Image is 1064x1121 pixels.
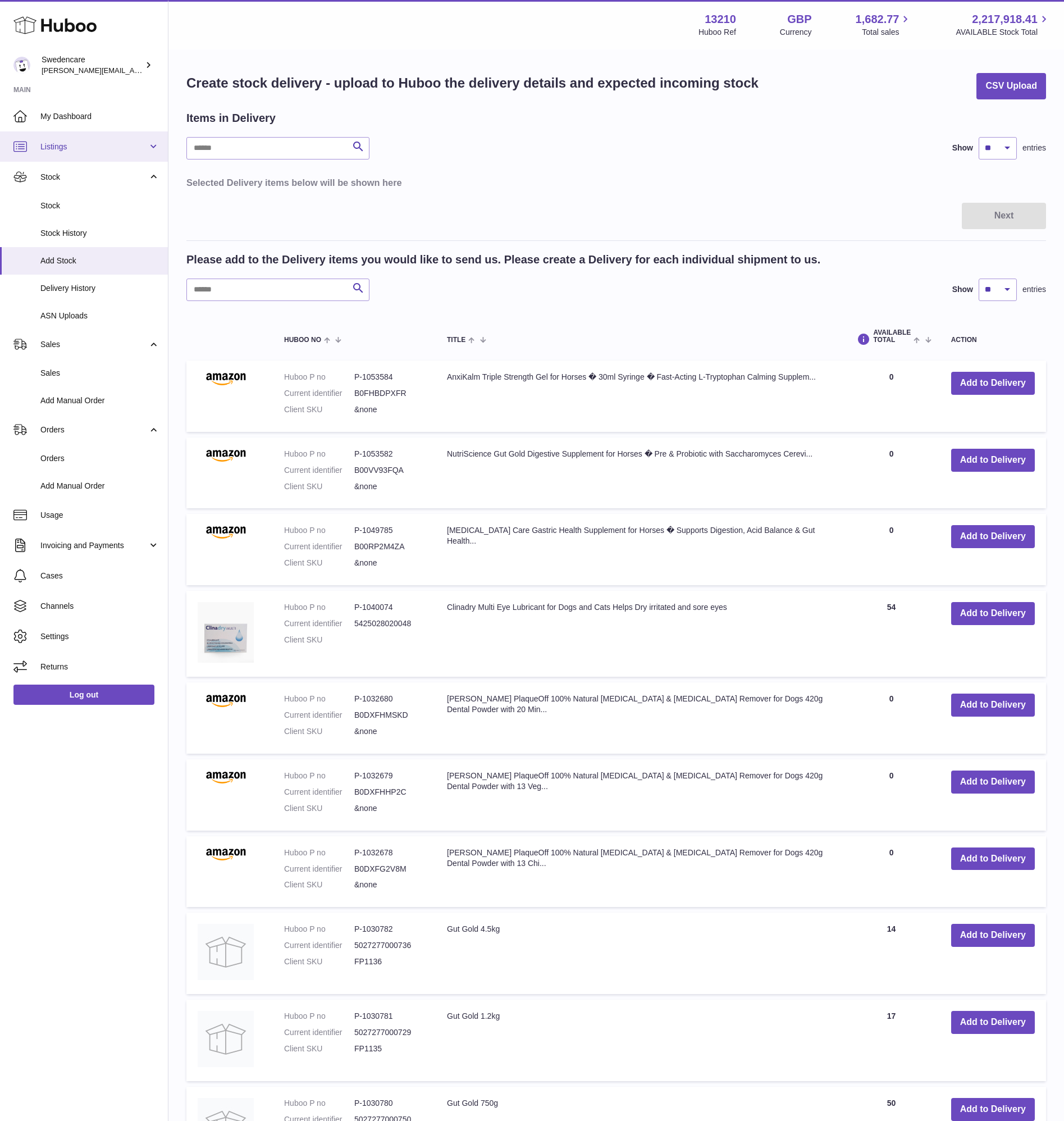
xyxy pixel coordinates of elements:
[354,787,424,798] dd: B0DXFHHP2C
[284,787,354,798] dt: Current identifier
[186,111,276,126] h2: Items in Delivery
[843,438,939,509] td: 0
[40,111,159,122] span: My Dashboard
[856,12,912,38] a: 1,682.77 Total sales
[40,256,159,266] span: Add Stock
[284,541,354,552] dt: Current identifier
[354,1043,424,1054] dd: FP1135
[40,510,159,521] span: Usage
[198,449,254,462] img: NutriScience Gut Gold Digestive Supplement for Horses � Pre & Probiotic with Saccharomyces Cerevi...
[284,525,354,536] dt: Huboo P no
[284,635,354,645] dt: Client SKU
[186,74,759,92] h1: Create stock delivery - upload to Huboo the delivery details and expected incoming stock
[354,618,424,629] dd: 5425028020048
[198,694,254,707] img: ProDen PlaqueOff 100% Natural Tartar & Bad Breath Remover for Dogs 420g Dental Powder with 20 Min...
[198,602,254,663] img: Clinadry Multi Eye Lubricant for Dogs and Cats Helps Dry irritated and sore eyes
[284,1027,354,1038] dt: Current identifier
[1022,284,1046,295] span: entries
[354,1027,424,1038] dd: 5027277000729
[186,176,1046,189] h3: Selected Delivery items below will be shown here
[42,66,285,75] span: [PERSON_NAME][EMAIL_ADDRESS][PERSON_NAME][DOMAIN_NAME]
[284,803,354,814] dt: Client SKU
[284,710,354,721] dt: Current identifier
[951,449,1035,472] button: Add to Delivery
[13,685,154,705] a: Log out
[354,940,424,951] dd: 5027277000736
[447,336,465,344] span: Title
[40,540,148,551] span: Invoicing and Payments
[354,525,424,536] dd: P-1049785
[284,940,354,951] dt: Current identifier
[40,228,159,239] span: Stock History
[951,336,1035,344] div: Action
[198,771,254,784] img: ProDen PlaqueOff 100% Natural Tartar & Bad Breath Remover for Dogs 420g Dental Powder with 13 Veg...
[436,514,843,585] td: [MEDICAL_DATA] Care Gastric Health Supplement for Horses � Supports Digestion, Acid Balance & Gut...
[284,372,354,382] dt: Huboo P no
[198,924,254,980] img: Gut Gold 4.5kg
[354,481,424,492] dd: &none
[13,57,30,74] img: daniel.corbridge@swedencare.co.uk
[40,200,159,211] span: Stock
[284,864,354,874] dt: Current identifier
[40,453,159,464] span: Orders
[951,602,1035,625] button: Add to Delivery
[843,759,939,831] td: 0
[951,694,1035,717] button: Add to Delivery
[40,283,159,294] span: Delivery History
[705,12,736,27] strong: 13210
[198,372,254,385] img: AnxiKalm Triple Strength Gel for Horses � 30ml Syringe � Fast-Acting L-Tryptophan Calming Supplem...
[951,372,1035,395] button: Add to Delivery
[976,73,1046,99] button: CSV Upload
[284,404,354,415] dt: Client SKU
[956,12,1051,38] a: 2,217,918.41 AVAILABLE Stock Total
[284,771,354,781] dt: Huboo P no
[951,1011,1035,1034] button: Add to Delivery
[354,465,424,476] dd: B00VV93FQA
[354,372,424,382] dd: P-1053584
[436,759,843,831] td: [PERSON_NAME] PlaqueOff 100% Natural [MEDICAL_DATA] & [MEDICAL_DATA] Remover for Dogs 420g Dental...
[436,682,843,754] td: [PERSON_NAME] PlaqueOff 100% Natural [MEDICAL_DATA] & [MEDICAL_DATA] Remover for Dogs 420g Dental...
[354,558,424,568] dd: &none
[780,27,812,38] div: Currency
[284,558,354,568] dt: Client SKU
[952,143,973,153] label: Show
[843,682,939,754] td: 0
[862,27,912,38] span: Total sales
[843,913,939,994] td: 14
[40,425,148,435] span: Orders
[354,602,424,613] dd: P-1040074
[284,1043,354,1054] dt: Client SKU
[198,1011,254,1067] img: Gut Gold 1.2kg
[198,847,254,861] img: ProDen PlaqueOff 100% Natural Tartar & Bad Breath Remover for Dogs 420g Dental Powder with 13 Chi...
[40,311,159,321] span: ASN Uploads
[436,591,843,677] td: Clinadry Multi Eye Lubricant for Dogs and Cats Helps Dry irritated and sore eyes
[354,847,424,858] dd: P-1032678
[40,631,159,642] span: Settings
[972,12,1038,27] span: 2,217,918.41
[284,726,354,737] dt: Client SKU
[952,284,973,295] label: Show
[951,924,1035,947] button: Add to Delivery
[284,880,354,890] dt: Client SKU
[354,1098,424,1109] dd: P-1030780
[40,395,159,406] span: Add Manual Order
[354,880,424,890] dd: &none
[843,1000,939,1081] td: 17
[42,54,143,76] div: Swedencare
[284,847,354,858] dt: Huboo P no
[354,388,424,399] dd: B0FHBDPXFR
[284,481,354,492] dt: Client SKU
[284,1098,354,1109] dt: Huboo P no
[354,726,424,737] dd: &none
[284,618,354,629] dt: Current identifier
[40,368,159,379] span: Sales
[1022,143,1046,153] span: entries
[284,388,354,399] dt: Current identifier
[284,924,354,935] dt: Huboo P no
[354,956,424,967] dd: FP1136
[354,694,424,704] dd: P-1032680
[843,836,939,908] td: 0
[843,361,939,432] td: 0
[40,571,159,581] span: Cases
[436,438,843,509] td: NutriScience Gut Gold Digestive Supplement for Horses � Pre & Probiotic with Saccharomyces Cerevi...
